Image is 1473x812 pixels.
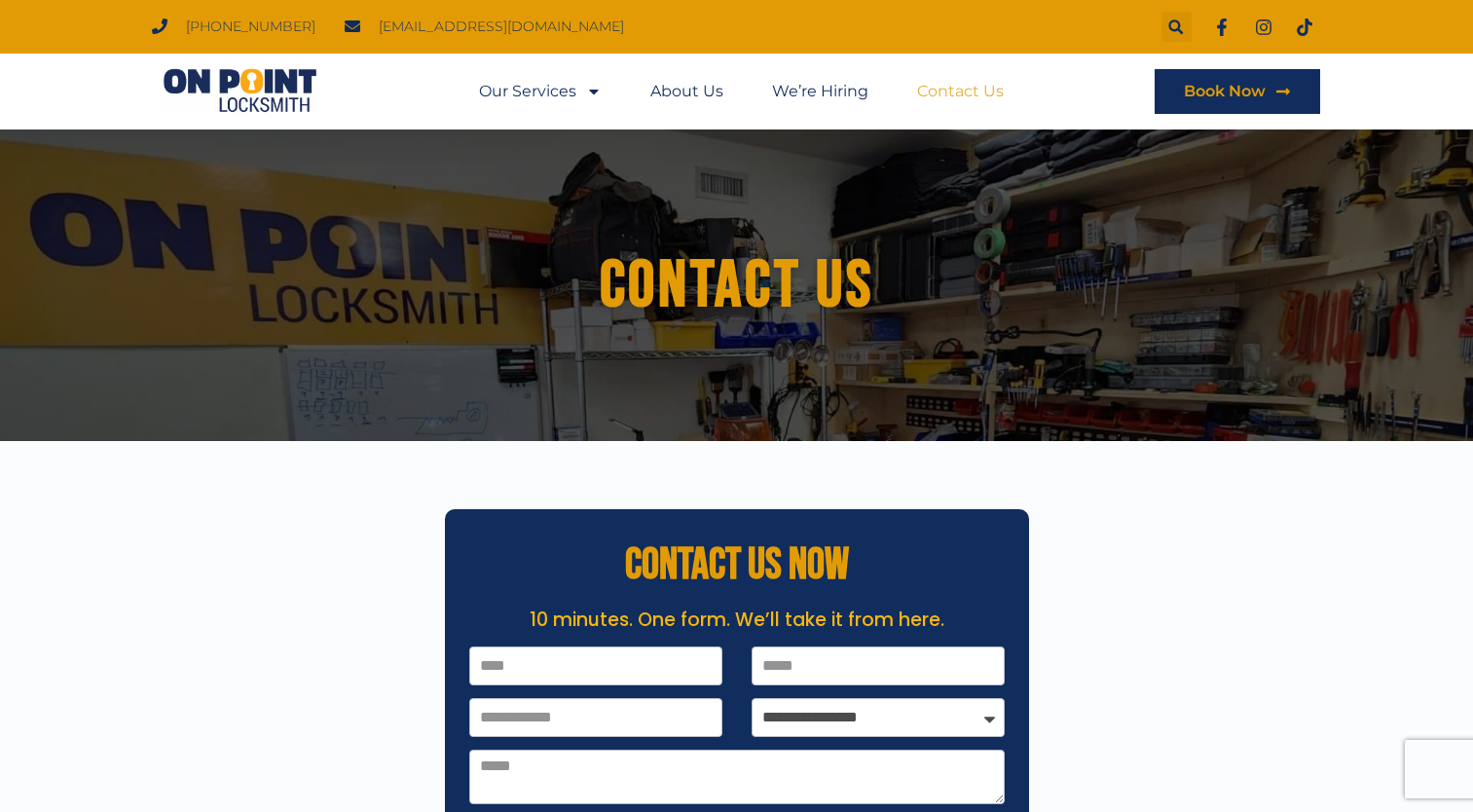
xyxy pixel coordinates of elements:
[374,14,624,40] span: [EMAIL_ADDRESS][DOMAIN_NAME]
[1161,12,1192,42] div: Search
[455,543,1019,587] h2: CONTACT US NOW
[455,607,1019,635] p: 10 minutes. One form. We’ll take it from here.
[772,69,868,114] a: We’re Hiring
[192,249,1282,322] h1: Contact us
[181,14,315,40] span: [PHONE_NUMBER]
[650,69,723,114] a: About Us
[1155,69,1320,114] a: Book Now
[479,69,602,114] a: Our Services
[1184,84,1266,99] span: Book Now
[479,69,1004,114] nav: Menu
[917,69,1004,114] a: Contact Us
